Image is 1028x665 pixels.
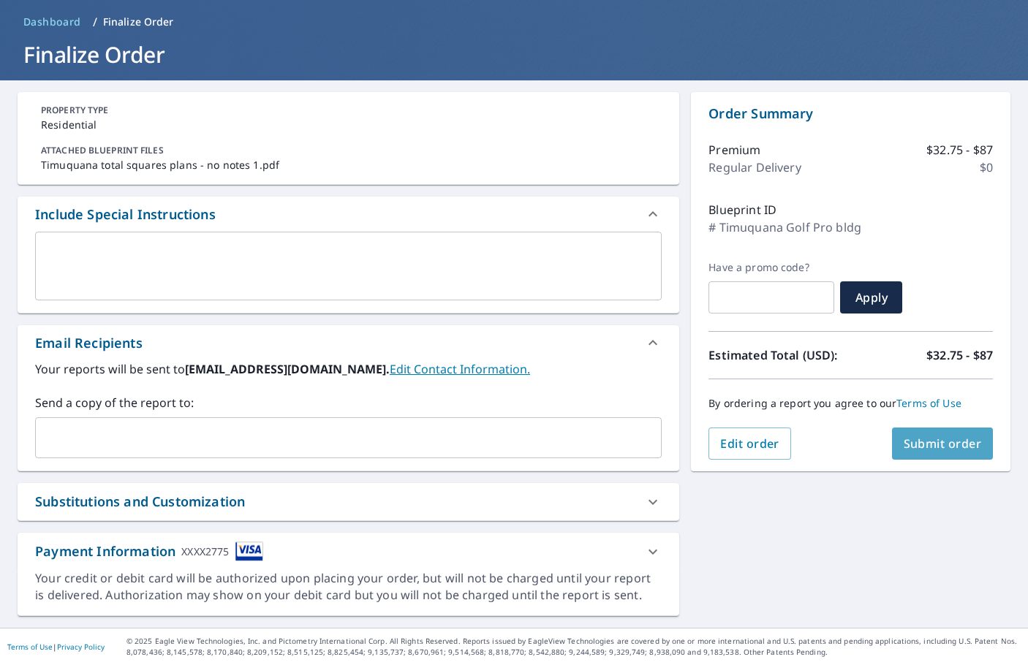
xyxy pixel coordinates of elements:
[57,642,105,652] a: Privacy Policy
[852,289,891,305] span: Apply
[7,642,105,651] p: |
[708,218,861,236] p: # Timuquana Golf Pro bldg
[980,159,993,176] p: $0
[926,141,993,159] p: $32.75 - $87
[708,159,801,176] p: Regular Delivery
[720,436,779,452] span: Edit order
[35,205,216,224] div: Include Special Instructions
[708,261,834,274] label: Have a promo code?
[35,492,245,512] div: Substitutions and Customization
[18,325,679,360] div: Email Recipients
[185,361,390,377] b: [EMAIL_ADDRESS][DOMAIN_NAME].
[18,10,1010,34] nav: breadcrumb
[35,360,662,378] label: Your reports will be sent to
[708,397,993,410] p: By ordering a report you agree to our
[7,642,53,652] a: Terms of Use
[926,346,993,364] p: $32.75 - $87
[235,541,263,561] img: cardImage
[18,197,679,232] div: Include Special Instructions
[390,361,530,377] a: EditContactInfo
[35,541,263,561] div: Payment Information
[708,104,993,123] p: Order Summary
[181,541,229,561] div: XXXX2775
[93,13,97,31] li: /
[708,346,850,364] p: Estimated Total (USD):
[41,104,656,117] p: PROPERTY TYPE
[35,570,662,604] div: Your credit or debit card will be authorized upon placing your order, but will not be charged unt...
[18,10,87,34] a: Dashboard
[708,427,791,460] button: Edit order
[708,201,776,218] p: Blueprint ID
[41,157,656,172] p: Timuquana total squares plans - no notes 1.pdf
[23,15,81,29] span: Dashboard
[126,636,1021,658] p: © 2025 Eagle View Technologies, Inc. and Pictometry International Corp. All Rights Reserved. Repo...
[41,144,656,157] p: ATTACHED BLUEPRINT FILES
[18,483,679,520] div: Substitutions and Customization
[904,436,982,452] span: Submit order
[892,427,994,460] button: Submit order
[840,281,902,313] button: Apply
[896,396,961,410] a: Terms of Use
[41,117,656,132] p: Residential
[708,141,760,159] p: Premium
[35,333,143,353] div: Email Recipients
[35,394,662,411] label: Send a copy of the report to:
[18,533,679,570] div: Payment InformationXXXX2775cardImage
[18,39,1010,69] h1: Finalize Order
[103,15,174,29] p: Finalize Order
